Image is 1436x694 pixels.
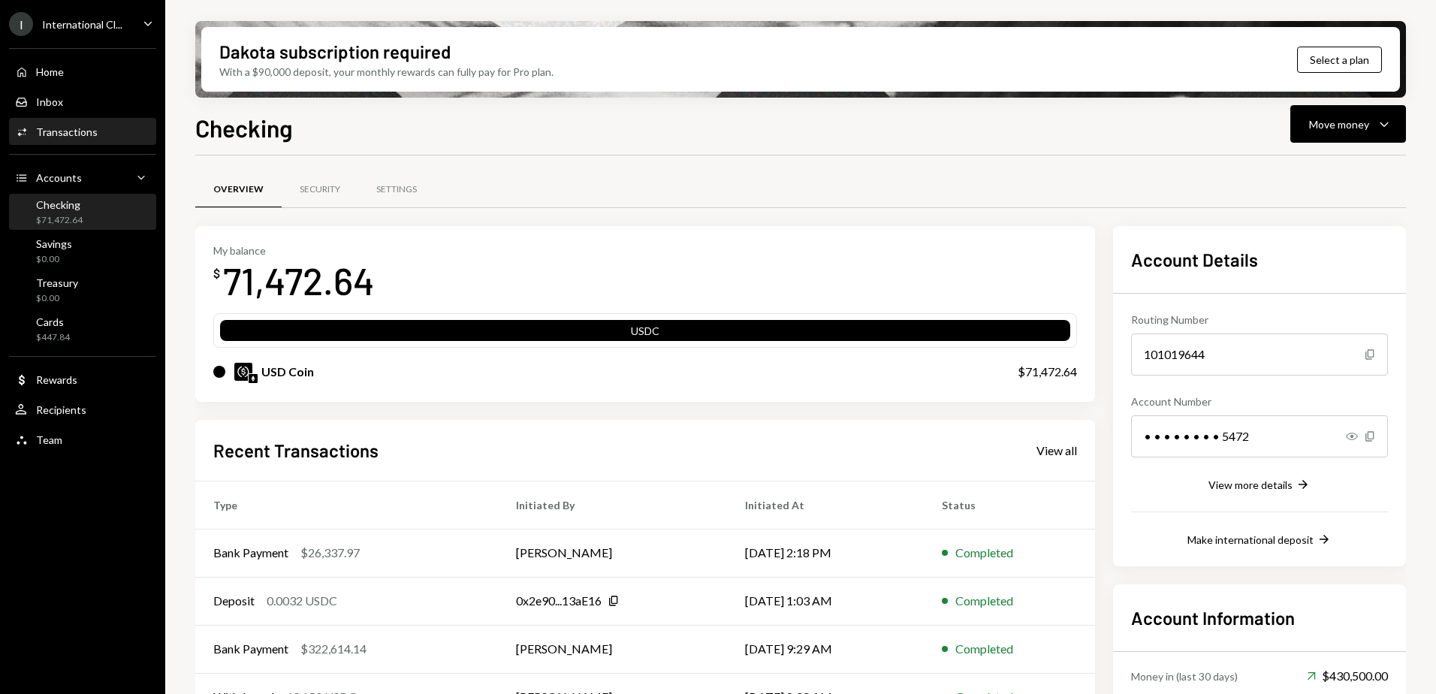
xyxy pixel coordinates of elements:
[36,292,78,305] div: $0.00
[1208,478,1293,491] div: View more details
[727,529,924,577] td: [DATE] 2:18 PM
[300,183,340,196] div: Security
[213,592,255,610] div: Deposit
[36,65,64,78] div: Home
[213,244,375,257] div: My balance
[9,396,156,423] a: Recipients
[9,426,156,453] a: Team
[1131,312,1388,327] div: Routing Number
[36,125,98,138] div: Transactions
[195,113,293,143] h1: Checking
[1018,363,1077,381] div: $71,472.64
[9,311,156,347] a: Cards$447.84
[1297,47,1382,73] button: Select a plan
[36,95,63,108] div: Inbox
[220,323,1070,344] div: USDC
[300,544,360,562] div: $26,337.97
[727,577,924,625] td: [DATE] 1:03 AM
[1309,116,1369,132] div: Move money
[213,266,220,281] div: $
[955,544,1013,562] div: Completed
[9,233,156,269] a: Savings$0.00
[1187,533,1314,546] div: Make international deposit
[727,625,924,673] td: [DATE] 9:29 AM
[1131,415,1388,457] div: • • • • • • • • 5472
[36,315,70,328] div: Cards
[36,198,83,211] div: Checking
[249,374,258,383] img: ethereum-mainnet
[1131,668,1238,684] div: Money in (last 30 days)
[195,481,498,529] th: Type
[223,257,375,304] div: 71,472.64
[1290,105,1406,143] button: Move money
[300,640,367,658] div: $322,614.14
[219,64,554,80] div: With a $90,000 deposit, your monthly rewards can fully pay for Pro plan.
[9,58,156,85] a: Home
[9,12,33,36] div: I
[727,481,924,529] th: Initiated At
[358,170,435,209] a: Settings
[261,363,314,381] div: USD Coin
[36,331,70,344] div: $447.84
[1131,394,1388,409] div: Account Number
[1131,333,1388,376] div: 101019644
[213,183,264,196] div: Overview
[42,18,122,31] div: International Cl...
[955,640,1013,658] div: Completed
[282,170,358,209] a: Security
[234,363,252,381] img: USDC
[36,171,82,184] div: Accounts
[9,88,156,115] a: Inbox
[36,237,72,250] div: Savings
[924,481,1095,529] th: Status
[516,592,602,610] div: 0x2e90...13aE16
[213,438,379,463] h2: Recent Transactions
[9,118,156,145] a: Transactions
[213,544,288,562] div: Bank Payment
[9,164,156,191] a: Accounts
[1131,605,1388,630] h2: Account Information
[267,592,337,610] div: 0.0032 USDC
[195,170,282,209] a: Overview
[1131,247,1388,272] h2: Account Details
[36,253,72,266] div: $0.00
[498,625,727,673] td: [PERSON_NAME]
[36,373,77,386] div: Rewards
[498,529,727,577] td: [PERSON_NAME]
[1036,443,1077,458] div: View all
[219,39,451,64] div: Dakota subscription required
[9,194,156,230] a: Checking$71,472.64
[36,433,62,446] div: Team
[9,272,156,308] a: Treasury$0.00
[1187,532,1332,548] button: Make international deposit
[36,276,78,289] div: Treasury
[36,214,83,227] div: $71,472.64
[498,481,727,529] th: Initiated By
[1307,667,1388,685] div: $430,500.00
[376,183,417,196] div: Settings
[213,640,288,658] div: Bank Payment
[1208,477,1311,493] button: View more details
[36,403,86,416] div: Recipients
[9,366,156,393] a: Rewards
[1036,442,1077,458] a: View all
[955,592,1013,610] div: Completed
